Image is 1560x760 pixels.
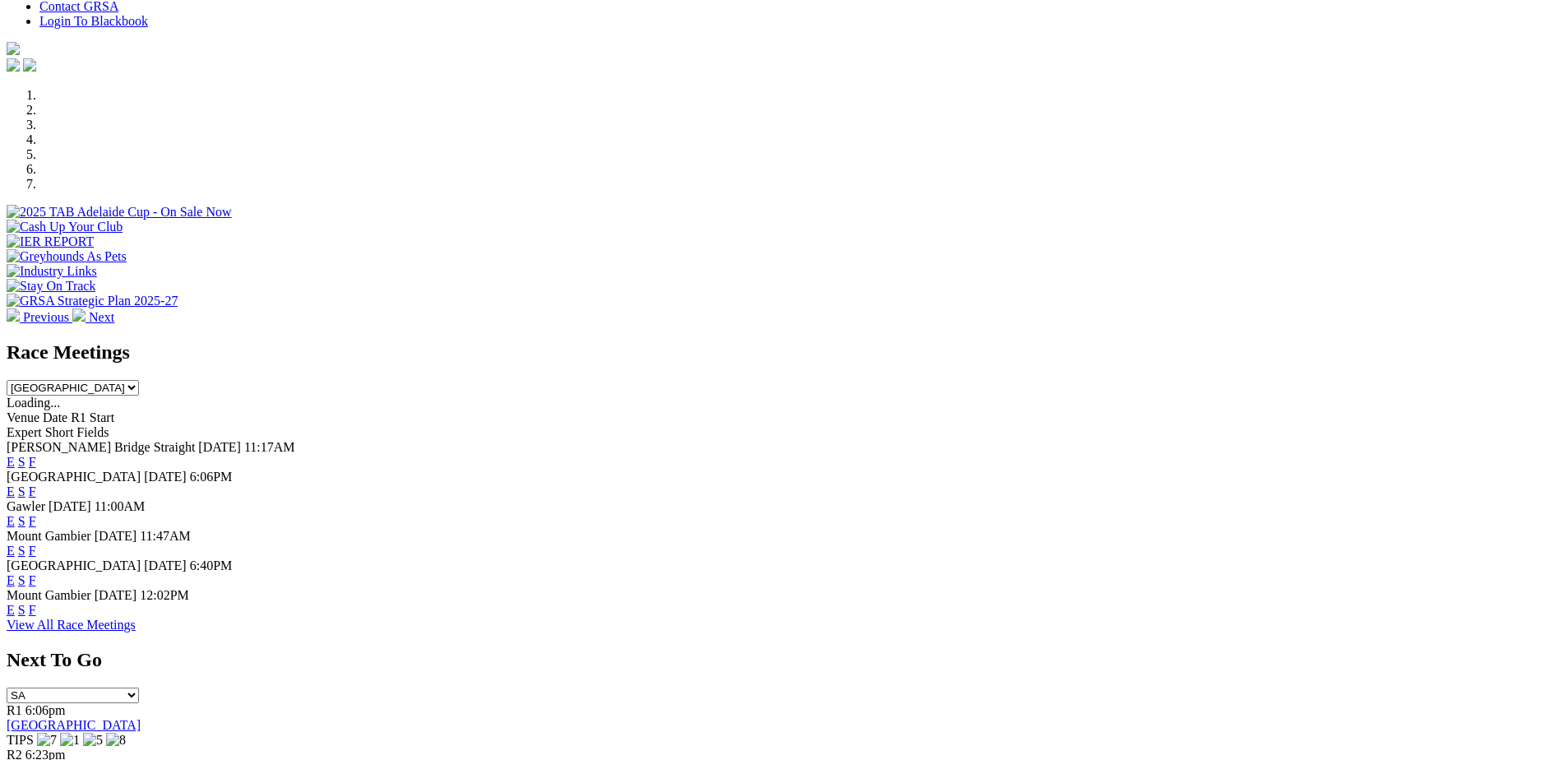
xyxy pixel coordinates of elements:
[95,529,137,543] span: [DATE]
[49,499,91,513] span: [DATE]
[83,733,103,748] img: 5
[89,310,114,324] span: Next
[7,308,20,322] img: chevron-left-pager-white.svg
[37,733,57,748] img: 7
[190,470,233,484] span: 6:06PM
[7,499,45,513] span: Gawler
[29,544,36,558] a: F
[18,573,25,587] a: S
[190,558,233,572] span: 6:40PM
[95,588,137,602] span: [DATE]
[7,718,141,732] a: [GEOGRAPHIC_DATA]
[7,484,15,498] a: E
[7,618,136,632] a: View All Race Meetings
[43,410,67,424] span: Date
[106,733,126,748] img: 8
[7,294,178,308] img: GRSA Strategic Plan 2025-27
[7,529,91,543] span: Mount Gambier
[39,14,148,28] a: Login To Blackbook
[76,425,109,439] span: Fields
[7,234,94,249] img: IER REPORT
[18,514,25,528] a: S
[7,603,15,617] a: E
[7,410,39,424] span: Venue
[7,310,72,324] a: Previous
[60,733,80,748] img: 1
[29,603,36,617] a: F
[7,220,123,234] img: Cash Up Your Club
[18,484,25,498] a: S
[29,514,36,528] a: F
[45,425,74,439] span: Short
[7,440,195,454] span: [PERSON_NAME] Bridge Straight
[29,455,36,469] a: F
[29,573,36,587] a: F
[244,440,295,454] span: 11:17AM
[7,514,15,528] a: E
[25,703,66,717] span: 6:06pm
[23,310,69,324] span: Previous
[144,558,187,572] span: [DATE]
[7,733,34,747] span: TIPS
[7,573,15,587] a: E
[7,455,15,469] a: E
[7,341,1553,364] h2: Race Meetings
[140,529,191,543] span: 11:47AM
[23,58,36,72] img: twitter.svg
[7,558,141,572] span: [GEOGRAPHIC_DATA]
[7,42,20,55] img: logo-grsa-white.png
[144,470,187,484] span: [DATE]
[7,58,20,72] img: facebook.svg
[71,410,114,424] span: R1 Start
[7,544,15,558] a: E
[29,484,36,498] a: F
[7,588,91,602] span: Mount Gambier
[7,649,1553,671] h2: Next To Go
[72,308,86,322] img: chevron-right-pager-white.svg
[7,249,127,264] img: Greyhounds As Pets
[7,425,42,439] span: Expert
[7,396,60,410] span: Loading...
[18,544,25,558] a: S
[7,264,97,279] img: Industry Links
[95,499,146,513] span: 11:00AM
[7,470,141,484] span: [GEOGRAPHIC_DATA]
[18,603,25,617] a: S
[140,588,189,602] span: 12:02PM
[7,703,22,717] span: R1
[7,205,232,220] img: 2025 TAB Adelaide Cup - On Sale Now
[18,455,25,469] a: S
[72,310,114,324] a: Next
[7,279,95,294] img: Stay On Track
[198,440,241,454] span: [DATE]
